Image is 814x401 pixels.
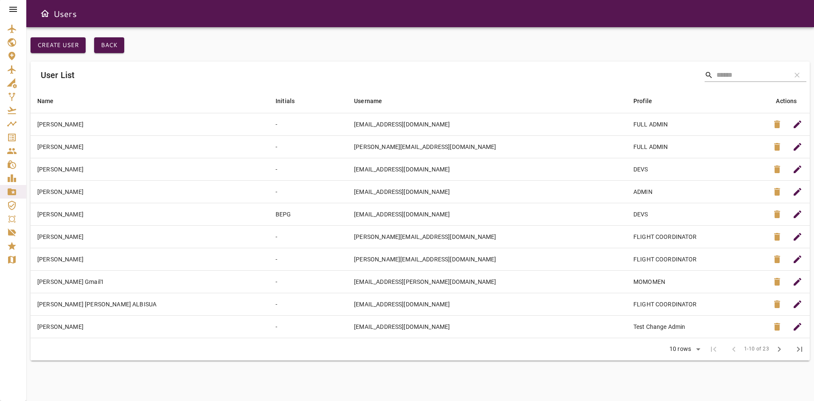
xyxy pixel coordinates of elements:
[31,293,269,315] td: [PERSON_NAME] [PERSON_NAME] ALBISUA
[269,180,347,203] td: -
[354,96,393,106] span: Username
[792,232,803,242] span: edit
[36,5,53,22] button: Open drawer
[767,182,787,202] button: Delete User
[716,68,784,82] input: Search
[347,180,627,203] td: [EMAIL_ADDRESS][DOMAIN_NAME]
[347,293,627,315] td: [EMAIL_ADDRESS][DOMAIN_NAME]
[31,315,269,338] td: [PERSON_NAME]
[772,187,782,197] span: delete
[627,248,765,270] td: FLIGHT COORDINATOR
[627,180,765,203] td: ADMIN
[792,299,803,309] span: edit
[772,254,782,264] span: delete
[347,135,627,158] td: [PERSON_NAME][EMAIL_ADDRESS][DOMAIN_NAME]
[772,142,782,152] span: delete
[41,68,75,82] h6: User List
[787,137,808,157] button: Edit User
[767,249,787,269] button: Delete User
[787,294,808,314] button: Edit User
[269,248,347,270] td: -
[53,7,77,20] h6: Users
[792,164,803,174] span: edit
[767,159,787,179] button: Delete User
[792,254,803,264] span: edit
[767,137,787,157] button: Delete User
[269,270,347,293] td: -
[347,203,627,225] td: [EMAIL_ADDRESS][DOMAIN_NAME]
[772,232,782,242] span: delete
[627,225,765,248] td: FLIGHT COORDINATOR
[31,225,269,248] td: [PERSON_NAME]
[633,96,652,106] div: Profile
[772,164,782,174] span: delete
[31,248,269,270] td: [PERSON_NAME]
[347,113,627,135] td: [EMAIL_ADDRESS][DOMAIN_NAME]
[31,113,269,135] td: [PERSON_NAME]
[633,96,663,106] span: Profile
[787,182,808,202] button: Edit User
[787,249,808,269] button: Edit User
[269,135,347,158] td: -
[772,322,782,332] span: delete
[269,203,347,225] td: BEPG
[627,203,765,225] td: DEVS
[705,71,713,79] span: Search
[792,119,803,129] span: edit
[767,204,787,224] button: Delete User
[627,293,765,315] td: FLIGHT COORDINATOR
[276,96,306,106] span: Initials
[347,270,627,293] td: [EMAIL_ADDRESS][PERSON_NAME][DOMAIN_NAME]
[787,227,808,247] button: Edit User
[627,135,765,158] td: FULL ADMIN
[664,343,703,356] div: 10 rows
[269,225,347,248] td: -
[772,209,782,219] span: delete
[94,37,124,53] button: Back
[774,344,784,354] span: chevron_right
[31,37,86,53] button: Create User
[794,344,805,354] span: last_page
[769,339,789,359] span: Next Page
[667,345,693,353] div: 10 rows
[703,339,724,359] span: First Page
[347,158,627,180] td: [EMAIL_ADDRESS][DOMAIN_NAME]
[767,272,787,292] button: Delete User
[772,277,782,287] span: delete
[627,113,765,135] td: FULL ADMIN
[787,114,808,135] button: Edit User
[37,96,65,106] span: Name
[31,158,269,180] td: [PERSON_NAME]
[767,227,787,247] button: Delete User
[31,135,269,158] td: [PERSON_NAME]
[744,345,769,353] span: 1-10 of 23
[792,209,803,219] span: edit
[627,270,765,293] td: MOMOMEN
[31,180,269,203] td: [PERSON_NAME]
[792,187,803,197] span: edit
[37,96,54,106] div: Name
[269,113,347,135] td: -
[354,96,382,106] div: Username
[772,299,782,309] span: delete
[31,203,269,225] td: [PERSON_NAME]
[276,96,295,106] div: Initials
[627,158,765,180] td: DEVS
[792,277,803,287] span: edit
[347,315,627,338] td: [EMAIL_ADDRESS][DOMAIN_NAME]
[269,293,347,315] td: -
[31,270,269,293] td: [PERSON_NAME] Gmail1
[269,158,347,180] td: -
[347,225,627,248] td: [PERSON_NAME][EMAIL_ADDRESS][DOMAIN_NAME]
[787,204,808,224] button: Edit User
[627,315,765,338] td: Test Change Admin
[724,339,744,359] span: Previous Page
[347,248,627,270] td: [PERSON_NAME][EMAIL_ADDRESS][DOMAIN_NAME]
[767,294,787,314] button: Delete User
[772,119,782,129] span: delete
[787,159,808,179] button: Edit User
[767,317,787,337] button: Delete User
[767,114,787,135] button: Delete User
[269,315,347,338] td: -
[787,317,808,337] button: Edit User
